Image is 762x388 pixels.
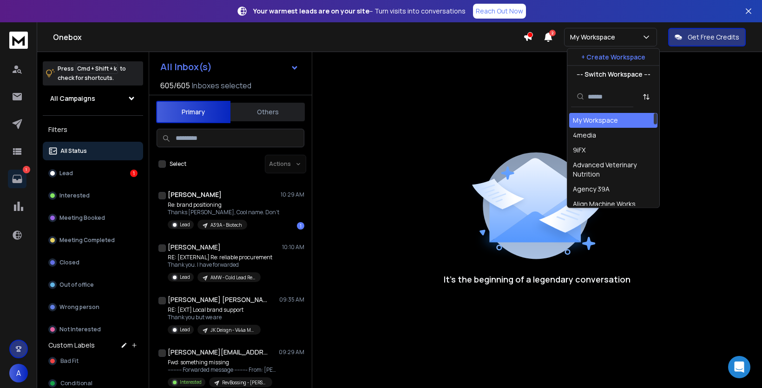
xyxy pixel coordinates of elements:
p: 10:10 AM [282,243,304,251]
p: Lead [180,274,190,281]
a: 1 [8,170,26,188]
h3: Filters [43,123,143,136]
p: Lead [180,326,190,333]
p: Fwd: something missing [168,359,279,366]
p: 1 [23,166,30,173]
button: Not Interested [43,320,143,339]
p: Thank you but we are [168,314,261,321]
span: Bad Fit [60,357,79,365]
p: Thanks [PERSON_NAME], Cool name. Don't [168,209,279,216]
p: Interested [59,192,90,199]
p: RE: [EXT] Local brand support [168,306,261,314]
p: A39A - Biotech [210,222,242,229]
label: Select [170,160,186,168]
div: 1 [297,222,304,230]
button: Out of office [43,276,143,294]
button: A [9,364,28,382]
p: Reach Out Now [476,7,523,16]
button: Interested [43,186,143,205]
p: Not Interested [59,326,101,333]
button: Primary [156,101,230,123]
div: 1 [130,170,138,177]
p: RevBossing - [PERSON_NAME] cold outreach [222,379,267,386]
p: ---------- Forwarded message --------- From: [PERSON_NAME] [168,366,279,374]
img: logo [9,32,28,49]
button: All Inbox(s) [153,58,306,76]
p: All Status [60,147,87,155]
button: All Status [43,142,143,160]
button: Get Free Credits [668,28,746,46]
p: Get Free Credits [688,33,739,42]
h1: [PERSON_NAME] [168,243,221,252]
button: Sort by Sort A-Z [637,87,656,106]
button: Meeting Booked [43,209,143,227]
p: Thank you. I have forwarded [168,261,272,269]
div: 4media [573,131,596,140]
h1: Onebox [53,32,523,43]
p: + Create Workspace [581,53,645,62]
span: 2 [549,30,556,36]
p: Re: brand positioning [168,201,279,209]
h1: All Campaigns [50,94,95,103]
h3: Inboxes selected [192,80,251,91]
p: Meeting Booked [59,214,105,222]
p: Lead [180,221,190,228]
button: All Campaigns [43,89,143,108]
h1: [PERSON_NAME][EMAIL_ADDRESS][DOMAIN_NAME] [168,348,270,357]
div: Open Intercom Messenger [728,356,750,378]
p: Meeting Completed [59,237,115,244]
button: Meeting Completed [43,231,143,250]
p: Interested [180,379,202,386]
p: My Workspace [570,33,619,42]
div: 9iFX [573,145,585,155]
p: 10:29 AM [281,191,304,198]
p: – Turn visits into conversations [253,7,466,16]
p: RE: [EXTERNAL] Re: reliable procurement [168,254,272,261]
div: My Workspace [573,116,618,125]
p: Closed [59,259,79,266]
p: Lead [59,170,73,177]
p: 09:29 AM [279,349,304,356]
span: Cmd + Shift + k [76,63,118,74]
h3: Custom Labels [48,341,95,350]
button: Bad Fit [43,352,143,370]
div: Align Machine Works [573,199,636,209]
h1: [PERSON_NAME] [168,190,222,199]
p: 09:35 AM [279,296,304,303]
span: Conditional [60,380,92,387]
button: Closed [43,253,143,272]
p: --- Switch Workspace --- [577,70,650,79]
div: Advanced Veterinary Nutrition [573,160,654,179]
p: Wrong person [59,303,99,311]
p: AMW - Cold Lead Reengagement [210,274,255,281]
button: Others [230,102,305,122]
a: Reach Out Now [473,4,526,19]
div: Agency 39A [573,184,610,194]
p: Press to check for shortcuts. [58,64,126,83]
button: + Create Workspace [567,49,659,66]
p: It’s the beginning of a legendary conversation [444,273,631,286]
strong: Your warmest leads are on your site [253,7,369,15]
p: JK Deisgn - V44a Messaging - Local Connection/Marketing - [PERSON_NAME] [210,327,255,334]
h1: All Inbox(s) [160,62,212,72]
button: Wrong person [43,298,143,316]
span: 605 / 605 [160,80,190,91]
h1: [PERSON_NAME] [PERSON_NAME] [168,295,270,304]
p: Out of office [59,281,94,289]
button: Lead1 [43,164,143,183]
